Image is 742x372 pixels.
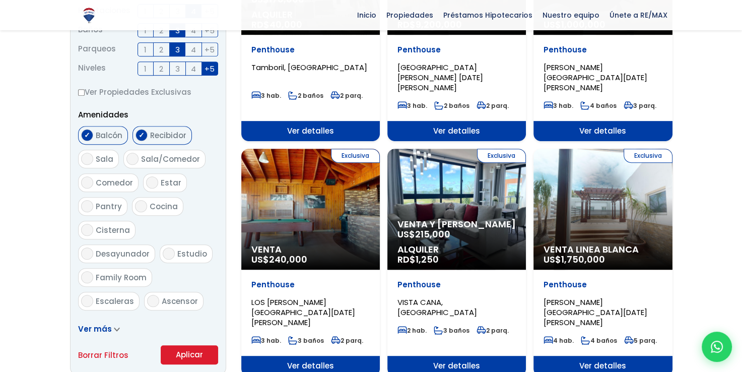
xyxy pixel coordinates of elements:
label: Ver Propiedades Exclusivas [78,86,218,98]
span: Ver más [78,324,112,334]
span: 2 parq. [477,326,509,335]
span: 3 parq. [624,101,656,110]
p: Penthouse [397,280,516,290]
p: Penthouse [397,45,516,55]
span: 4 [191,24,196,37]
span: 240,000 [269,253,307,266]
span: US$ [544,253,605,266]
span: Únete a RE/MAX [604,8,672,23]
input: Balcón [81,129,93,141]
input: Ver Propiedades Exclusivas [78,89,85,96]
span: Exclusiva [624,149,672,163]
input: Cocina [135,200,147,212]
span: Préstamos Hipotecarios [438,8,537,23]
span: Estudio [177,249,207,259]
span: Family Room [96,272,147,283]
span: +5 [205,24,215,37]
span: Cisterna [96,225,130,235]
span: Sala [96,154,113,164]
input: Desayunador [81,247,93,260]
span: +5 [205,43,215,56]
span: Exclusiva [477,149,526,163]
span: Comedor [96,177,133,188]
span: Parqueos [78,42,116,56]
span: 1 [144,43,147,56]
p: Amenidades [78,108,218,121]
input: Ascensor [147,295,159,307]
input: Estar [146,176,158,189]
p: Penthouse [251,45,370,55]
span: 2 hab. [397,326,427,335]
span: Venta Linea Blanca [544,244,662,255]
span: Inicio [352,8,381,23]
span: 3 [175,63,180,75]
span: Venta [251,244,370,255]
button: Aplicar [161,345,218,364]
span: 1,250 [416,253,439,266]
span: 2 [159,24,163,37]
span: 3 baños [434,326,469,335]
span: Recibidor [150,130,186,141]
p: Penthouse [544,280,662,290]
span: Balcón [96,130,122,141]
input: Sala/Comedor [126,153,139,165]
input: Sala [81,153,93,165]
span: Venta y [PERSON_NAME] [397,219,516,229]
span: RD$ [397,253,439,266]
span: +5 [205,63,215,75]
span: US$ [397,228,450,240]
span: [PERSON_NAME][GEOGRAPHIC_DATA][DATE][PERSON_NAME] [544,297,647,328]
span: Cocina [150,201,178,212]
span: 2 [159,43,163,56]
span: 3 hab. [397,101,427,110]
span: Niveles [78,61,106,76]
span: 3 baños [288,336,324,345]
span: 2 baños [288,91,323,100]
span: [GEOGRAPHIC_DATA][PERSON_NAME] [DATE][PERSON_NAME] [397,62,483,93]
input: Recibidor [136,129,148,141]
span: 1,750,000 [561,253,605,266]
span: Ver detalles [533,121,672,141]
span: 2 [159,63,163,75]
span: 2 baños [434,101,469,110]
span: 1 [144,24,147,37]
span: 3 [175,43,180,56]
span: 1 [144,63,147,75]
p: Penthouse [251,280,370,290]
a: Borrar Filtros [78,349,128,361]
span: Baños [78,23,103,37]
span: 4 hab. [544,336,574,345]
img: Logo de REMAX [80,7,98,24]
span: Propiedades [381,8,438,23]
span: 4 baños [581,336,617,345]
span: 2 parq. [330,91,363,100]
input: Pantry [81,200,93,212]
input: Estudio [163,247,175,260]
span: Desayunador [96,249,150,259]
span: Ascensor [162,296,198,306]
span: 3 hab. [251,91,281,100]
span: 3 [175,24,180,37]
span: VISTA CANA, [GEOGRAPHIC_DATA] [397,297,477,318]
span: Estar [161,177,181,188]
span: 2 parq. [477,101,509,110]
span: Tamboril, [GEOGRAPHIC_DATA] [251,62,367,73]
span: 4 [191,43,196,56]
span: 4 baños [580,101,617,110]
input: Family Room [81,271,93,283]
span: Nuestro equipo [537,8,604,23]
input: Comedor [81,176,93,189]
span: Pantry [96,201,122,212]
p: Penthouse [544,45,662,55]
span: Ver detalles [387,121,526,141]
span: 2 parq. [331,336,363,345]
span: Escaleras [96,296,134,306]
span: 215,000 [415,228,450,240]
span: Ver detalles [241,121,380,141]
span: [PERSON_NAME][GEOGRAPHIC_DATA][DATE][PERSON_NAME] [544,62,647,93]
span: 3 hab. [251,336,281,345]
span: Alquiler [397,244,516,255]
span: 4 [191,63,196,75]
span: US$ [251,253,307,266]
input: Cisterna [81,224,93,236]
